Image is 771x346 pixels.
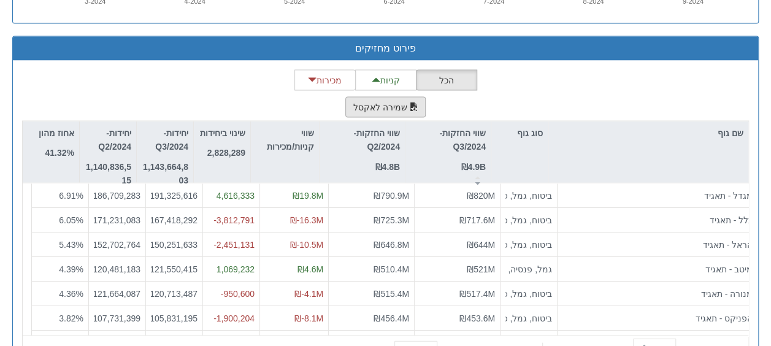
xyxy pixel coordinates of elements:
div: 121,550,415 [151,262,198,274]
div: 6.91 % [37,189,83,201]
p: יחידות-Q3/2024 [142,126,188,153]
span: ₪-8.1M [294,312,323,322]
div: ביטוח, גמל, פנסיה, קרן נאמנות, קרנות סל [505,311,552,323]
div: 4.36 % [37,286,83,299]
strong: ₪4.9B [461,161,486,171]
div: כלל - תאגיד [562,213,753,225]
div: 4.39 % [37,262,83,274]
button: מכירות [294,69,356,90]
div: 167,418,292 [151,213,198,225]
span: ₪456.4M [374,312,409,322]
strong: 2,828,289 [207,147,245,157]
p: אחוז מהון [39,126,74,139]
span: ₪515.4M [374,288,409,298]
div: שם גוף [548,121,748,144]
strong: ₪4.8B [375,161,400,171]
button: הכל [416,69,477,90]
span: ₪725.3M [374,214,409,224]
div: מנורה - תאגיד [562,286,753,299]
button: קניות [355,69,416,90]
div: 152,702,764 [94,237,140,250]
div: 150,251,633 [151,237,198,250]
div: ביטוח, גמל, פנסיה [505,286,552,299]
div: -1,900,204 [208,311,255,323]
p: יחידות-Q2/2024 [85,126,131,153]
span: ₪644M [467,239,495,248]
div: -2,451,131 [208,237,255,250]
span: ₪453.6M [459,312,495,322]
div: -3,812,791 [208,213,255,225]
div: 120,481,183 [94,262,140,274]
div: הראל - תאגיד [562,237,753,250]
strong: 1,140,836,515 [86,161,131,185]
div: ביטוח, גמל, פנסיה, קרן נאמנות, קרנות סל [505,237,552,250]
span: ₪521M [467,263,495,273]
p: שווי החזקות-Q2/2024 [324,126,400,153]
div: סוג גוף [491,121,548,144]
div: 1,069,232 [208,262,255,274]
div: גמל, פנסיה, קרן נאמנות, קרנות סל [505,262,552,274]
div: -950,600 [208,286,255,299]
h3: פירוט מחזיקים [22,42,749,53]
span: ₪510.4M [374,263,409,273]
span: ₪19.8M [293,190,323,200]
div: 6.05 % [37,213,83,225]
div: 4,616,333 [208,189,255,201]
div: 120,713,487 [151,286,198,299]
div: מגדל - תאגיד [562,189,753,201]
div: 5.43 % [37,237,83,250]
div: שווי קניות/מכירות [251,121,319,172]
span: ₪790.9M [374,190,409,200]
span: ₪4.6M [297,263,323,273]
p: שינוי ביחידות [200,126,245,139]
div: 171,231,083 [94,213,140,225]
span: ₪-4.1M [294,288,323,298]
span: ₪-16.3M [290,214,323,224]
span: ₪-10.5M [290,239,323,248]
div: ביטוח, גמל, פנסיה [505,213,552,225]
button: שמירה לאקסל [345,96,426,117]
div: 121,664,087 [94,286,140,299]
div: 3.82 % [37,311,83,323]
div: 105,831,195 [151,311,198,323]
span: ₪717.6M [459,214,495,224]
div: הפניקס - תאגיד [562,311,753,323]
span: ₪820M [467,190,495,200]
span: ₪517.4M [459,288,495,298]
span: ₪646.8M [374,239,409,248]
strong: 41.32% [45,147,74,157]
p: שווי החזקות-Q3/2024 [410,126,486,153]
div: 107,731,399 [94,311,140,323]
div: מיטב - תאגיד [562,262,753,274]
strong: 1,143,664,803 [143,161,188,185]
div: ביטוח, גמל, פנסיה, קרן נאמנות, קרנות סל [505,189,552,201]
